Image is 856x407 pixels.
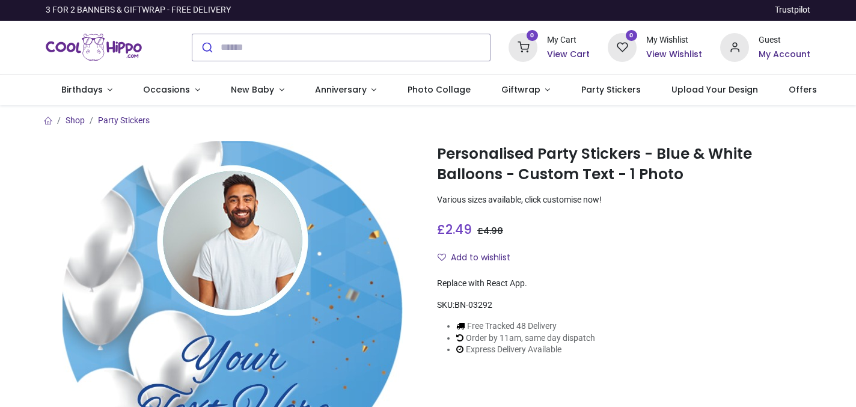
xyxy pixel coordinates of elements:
span: £ [477,225,503,237]
div: My Wishlist [646,34,702,46]
div: 3 FOR 2 BANNERS & GIFTWRAP - FREE DELIVERY [46,4,231,16]
span: New Baby [231,84,274,96]
a: New Baby [216,75,300,106]
i: Add to wishlist [438,253,446,262]
span: Upload Your Design [671,84,758,96]
img: Cool Hippo [46,31,142,64]
a: Giftwrap [486,75,566,106]
li: Express Delivery Available [456,344,595,356]
span: Anniversary [315,84,367,96]
p: Various sizes available, click customise now! [437,194,810,206]
li: Order by 11am, same day dispatch [456,332,595,344]
a: Birthdays [46,75,128,106]
button: Submit [192,34,221,61]
span: 2.49 [445,221,472,238]
a: Logo of Cool Hippo [46,31,142,64]
span: 4.98 [483,225,503,237]
sup: 0 [626,30,637,41]
a: 0 [608,41,637,51]
div: SKU: [437,299,810,311]
button: Add to wishlistAdd to wishlist [437,248,521,268]
a: Anniversary [299,75,392,106]
a: View Wishlist [646,49,702,61]
div: Guest [759,34,810,46]
span: £ [437,221,472,238]
span: Photo Collage [408,84,471,96]
a: Party Stickers [98,115,150,125]
span: BN-03292 [454,300,492,310]
span: Birthdays [61,84,103,96]
h1: Personalised Party Stickers - Blue & White Balloons - Custom Text - 1 Photo [437,144,810,185]
a: Occasions [128,75,216,106]
a: Trustpilot [775,4,810,16]
span: Giftwrap [501,84,540,96]
a: Shop [66,115,85,125]
a: My Account [759,49,810,61]
li: Free Tracked 48 Delivery [456,320,595,332]
div: Replace with React App. [437,278,810,290]
a: 0 [509,41,537,51]
span: Offers [789,84,817,96]
div: My Cart [547,34,590,46]
a: View Cart [547,49,590,61]
span: Occasions [143,84,190,96]
sup: 0 [527,30,538,41]
span: Party Stickers [581,84,641,96]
